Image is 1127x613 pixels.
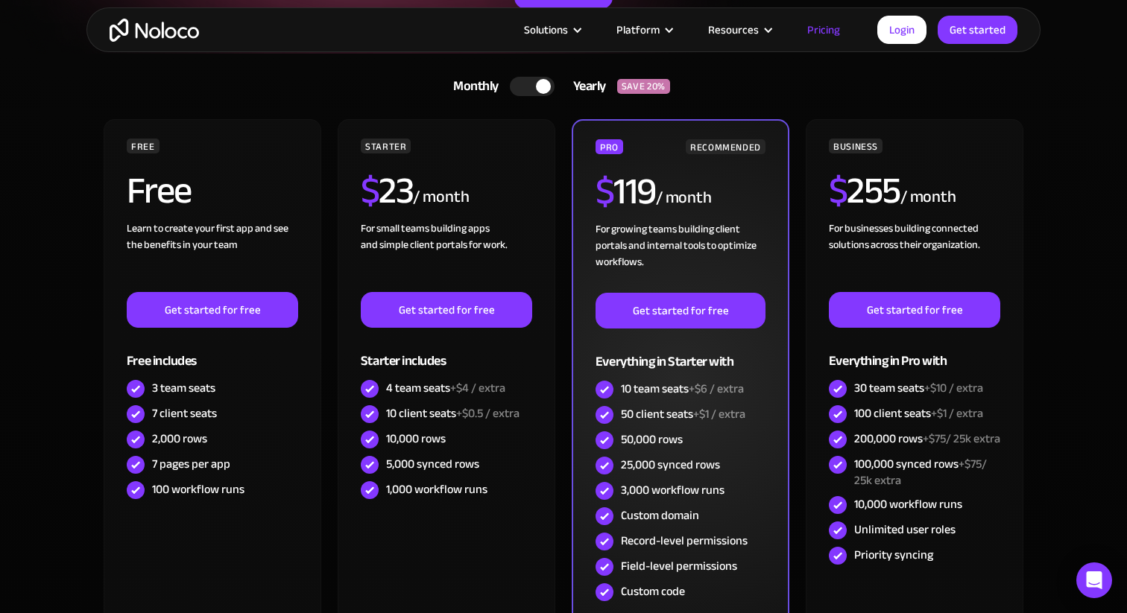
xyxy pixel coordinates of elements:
div: FREE [127,139,160,153]
div: BUSINESS [829,139,883,153]
span: +$1 / extra [931,402,983,425]
div: Unlimited user roles [854,521,956,538]
span: $ [596,156,614,226]
div: Yearly [555,75,617,98]
div: SAVE 20% [617,79,670,94]
a: Get started [938,16,1017,44]
div: 10 client seats [386,405,520,422]
div: 200,000 rows [854,431,1000,447]
a: Pricing [789,20,859,39]
div: Solutions [524,20,568,39]
div: Learn to create your first app and see the benefits in your team ‍ [127,220,298,292]
h2: 23 [361,172,414,209]
div: 7 pages per app [152,456,230,472]
div: Field-level permissions [621,558,737,574]
a: Login [877,16,926,44]
div: RECOMMENDED [686,139,765,154]
div: 50 client seats [621,406,745,422]
div: 3,000 workflow runs [621,482,724,498]
h2: 119 [596,173,656,210]
a: Get started for free [361,292,532,328]
div: 5,000 synced rows [386,456,479,472]
div: 10,000 rows [386,431,446,447]
div: Custom code [621,583,685,600]
h2: 255 [829,172,900,209]
span: +$0.5 / extra [456,402,520,425]
div: / month [900,185,956,209]
div: 10 team seats [621,381,744,397]
div: 7 client seats [152,405,217,422]
span: $ [829,156,847,226]
div: STARTER [361,139,411,153]
div: Priority syncing [854,547,933,563]
div: Record-level permissions [621,533,748,549]
div: PRO [596,139,623,154]
span: +$75/ 25k extra [854,453,987,492]
span: +$4 / extra [450,377,505,399]
div: Free includes [127,328,298,376]
h2: Free [127,172,192,209]
div: Open Intercom Messenger [1076,562,1112,598]
div: 25,000 synced rows [621,457,720,473]
div: 10,000 workflow runs [854,496,962,512]
div: 4 team seats [386,380,505,396]
div: 1,000 workflow runs [386,481,487,498]
span: +$6 / extra [689,378,744,400]
div: Resources [708,20,759,39]
div: 100,000 synced rows [854,456,1000,489]
a: Get started for free [127,292,298,328]
div: / month [413,185,469,209]
div: / month [656,186,712,210]
div: Platform [598,20,689,39]
div: 3 team seats [152,380,215,396]
span: +$10 / extra [924,377,983,399]
span: +$75/ 25k extra [923,428,1000,450]
div: Resources [689,20,789,39]
div: 2,000 rows [152,431,207,447]
a: Get started for free [596,293,765,328]
div: For small teams building apps and simple client portals for work. ‍ [361,220,532,292]
a: home [110,19,199,42]
div: Everything in Starter with [596,328,765,377]
a: Get started for free [829,292,1000,328]
div: 30 team seats [854,380,983,396]
div: Platform [616,20,660,39]
div: 100 workflow runs [152,481,244,498]
span: $ [361,156,379,226]
div: Starter includes [361,328,532,376]
div: For growing teams building client portals and internal tools to optimize workflows. [596,221,765,293]
div: For businesses building connected solutions across their organization. ‍ [829,220,1000,292]
div: Solutions [505,20,598,39]
div: Monthly [435,75,510,98]
div: Everything in Pro with [829,328,1000,376]
div: 100 client seats [854,405,983,422]
div: 50,000 rows [621,431,683,448]
span: +$1 / extra [693,403,745,425]
div: Custom domain [621,507,699,524]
